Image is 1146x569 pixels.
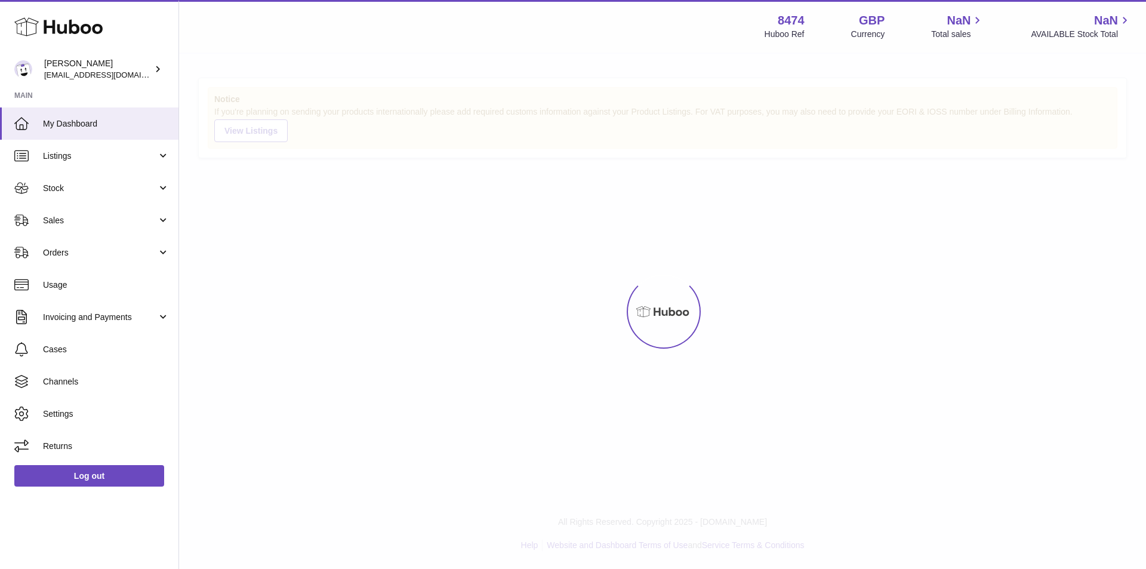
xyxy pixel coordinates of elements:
a: NaN AVAILABLE Stock Total [1031,13,1132,40]
span: AVAILABLE Stock Total [1031,29,1132,40]
a: Log out [14,465,164,487]
span: Sales [43,215,157,226]
span: Listings [43,150,157,162]
span: Invoicing and Payments [43,312,157,323]
span: [EMAIL_ADDRESS][DOMAIN_NAME] [44,70,175,79]
div: Currency [851,29,885,40]
span: Returns [43,441,170,452]
span: My Dashboard [43,118,170,130]
span: NaN [1094,13,1118,29]
a: NaN Total sales [931,13,984,40]
span: Total sales [931,29,984,40]
span: NaN [947,13,971,29]
strong: GBP [859,13,885,29]
span: Orders [43,247,157,259]
span: Stock [43,183,157,194]
div: Huboo Ref [765,29,805,40]
img: orders@neshealth.com [14,60,32,78]
div: [PERSON_NAME] [44,58,152,81]
strong: 8474 [778,13,805,29]
span: Settings [43,408,170,420]
span: Channels [43,376,170,387]
span: Cases [43,344,170,355]
span: Usage [43,279,170,291]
